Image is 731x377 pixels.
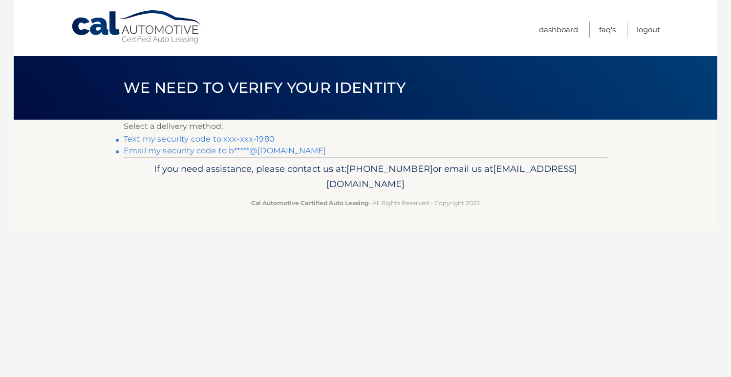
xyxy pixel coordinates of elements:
[539,21,578,38] a: Dashboard
[124,134,275,144] a: Text my security code to xxx-xxx-1980
[124,120,607,133] p: Select a delivery method:
[124,79,406,97] span: We need to verify your identity
[251,199,368,207] strong: Cal Automotive Certified Auto Leasing
[71,10,203,44] a: Cal Automotive
[130,198,601,208] p: - All Rights Reserved - Copyright 2025
[599,21,616,38] a: FAQ's
[130,161,601,192] p: If you need assistance, please contact us at: or email us at
[346,163,433,174] span: [PHONE_NUMBER]
[124,146,326,155] a: Email my security code to b*****@[DOMAIN_NAME]
[637,21,660,38] a: Logout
